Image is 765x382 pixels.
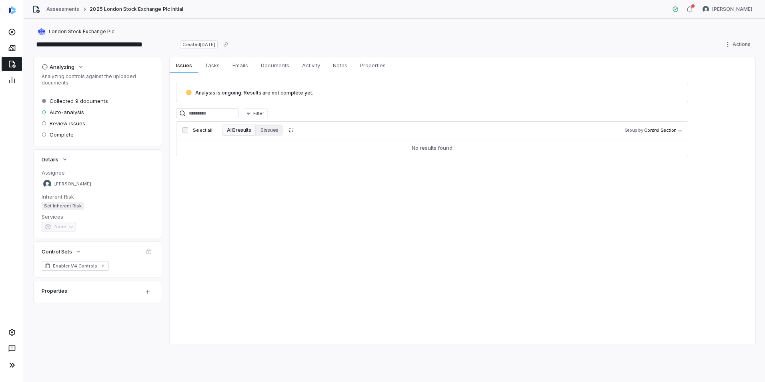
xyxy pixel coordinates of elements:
[90,6,183,12] span: 2025 London Stock Exchange Plc Initial
[412,144,453,151] div: No results found
[357,60,389,70] span: Properties
[53,263,98,269] span: Enabler V4 Controls
[218,37,233,52] button: Copy link
[703,6,709,12] img: REKHA KOTHANDARAMAN avatar
[253,111,264,117] span: Filter
[54,181,91,187] span: [PERSON_NAME]
[180,40,218,48] span: Created [DATE]
[195,90,313,96] span: Analysis is ongoing. Results are not complete yet.
[42,63,74,70] div: Analyzing
[42,248,72,255] span: Control Sets
[50,97,108,105] span: Collected 9 documents
[202,60,223,70] span: Tasks
[39,244,84,259] button: Control Sets
[35,24,117,39] button: https://londonstockexchange.com/London Stock Exchange Plc
[43,180,51,188] img: REKHA KOTHANDARAMAN avatar
[42,193,154,200] dt: Inherent Risk
[42,169,154,176] dt: Assignee
[39,152,70,167] button: Details
[242,109,268,118] button: Filter
[9,6,16,14] img: svg%3e
[229,60,251,70] span: Emails
[42,73,154,86] p: Analyzing controls against the uploaded documents
[42,213,154,220] dt: Services
[258,60,292,70] span: Documents
[222,125,256,136] button: All 0 results
[182,127,188,133] input: Select all
[50,120,85,127] span: Review issues
[46,6,79,12] a: Assessments
[42,202,84,210] span: Set Inherent Risk
[722,38,755,50] button: Actions
[49,28,114,35] span: London Stock Exchange Plc
[50,131,74,138] span: Complete
[42,156,58,163] span: Details
[256,125,283,136] button: 0 issues
[50,109,84,116] span: Auto-analysis
[299,60,323,70] span: Activity
[625,127,643,133] span: Group by
[712,6,752,12] span: [PERSON_NAME]
[39,60,86,74] button: Analyzing
[330,60,350,70] span: Notes
[173,60,195,70] span: Issues
[698,3,757,15] button: REKHA KOTHANDARAMAN avatar[PERSON_NAME]
[42,261,109,271] a: Enabler V4 Controls
[193,127,212,133] span: Select all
